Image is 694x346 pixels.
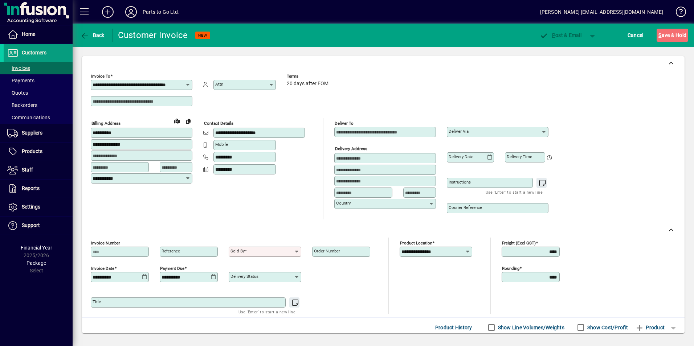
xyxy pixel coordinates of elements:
[118,29,188,41] div: Customer Invoice
[80,32,105,38] span: Back
[287,81,328,87] span: 20 days after EOM
[73,29,113,42] app-page-header-button: Back
[4,62,73,74] a: Invoices
[230,248,245,254] mat-label: Sold by
[4,143,73,161] a: Products
[26,260,46,266] span: Package
[486,188,543,196] mat-hint: Use 'Enter' to start a new line
[7,102,37,108] span: Backorders
[507,154,532,159] mat-label: Delivery time
[449,129,469,134] mat-label: Deliver via
[335,121,354,126] mat-label: Deliver To
[91,266,114,271] mat-label: Invoice date
[171,115,183,127] a: View on map
[4,198,73,216] a: Settings
[497,324,564,331] label: Show Line Volumes/Weights
[628,29,644,41] span: Cancel
[539,32,581,38] span: ost & Email
[632,321,668,334] button: Product
[22,50,46,55] span: Customers
[4,87,73,99] a: Quotes
[658,32,661,38] span: S
[536,29,585,42] button: Post & Email
[93,299,101,304] mat-label: Title
[7,90,28,96] span: Quotes
[183,115,194,127] button: Copy to Delivery address
[22,31,35,37] span: Home
[91,240,120,246] mat-label: Invoice number
[22,148,42,154] span: Products
[4,180,73,198] a: Reports
[670,1,685,25] a: Knowledge Base
[552,32,555,38] span: P
[160,266,184,271] mat-label: Payment due
[22,130,42,136] span: Suppliers
[336,201,351,206] mat-label: Country
[119,5,143,18] button: Profile
[4,124,73,142] a: Suppliers
[4,111,73,124] a: Communications
[4,25,73,44] a: Home
[435,322,472,333] span: Product History
[540,6,663,18] div: [PERSON_NAME] [EMAIL_ADDRESS][DOMAIN_NAME]
[91,74,110,79] mat-label: Invoice To
[238,308,295,316] mat-hint: Use 'Enter' to start a new line
[432,321,475,334] button: Product History
[96,5,119,18] button: Add
[449,154,473,159] mat-label: Delivery date
[162,248,180,254] mat-label: Reference
[657,29,688,42] button: Save & Hold
[626,29,645,42] button: Cancel
[502,240,536,246] mat-label: Freight (excl GST)
[215,82,223,87] mat-label: Attn
[230,274,258,279] mat-label: Delivery status
[198,33,207,38] span: NEW
[4,99,73,111] a: Backorders
[22,185,40,191] span: Reports
[7,115,50,120] span: Communications
[215,142,228,147] mat-label: Mobile
[4,74,73,87] a: Payments
[78,29,106,42] button: Back
[449,180,471,185] mat-label: Instructions
[22,204,40,210] span: Settings
[400,240,432,246] mat-label: Product location
[635,322,665,333] span: Product
[7,65,30,71] span: Invoices
[658,29,686,41] span: ave & Hold
[22,167,33,173] span: Staff
[586,324,628,331] label: Show Cost/Profit
[314,248,340,254] mat-label: Order number
[7,78,34,83] span: Payments
[143,6,180,18] div: Parts to Go Ltd.
[22,222,40,228] span: Support
[502,266,519,271] mat-label: Rounding
[21,245,52,251] span: Financial Year
[4,217,73,235] a: Support
[449,205,482,210] mat-label: Courier Reference
[4,161,73,179] a: Staff
[287,74,330,79] span: Terms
